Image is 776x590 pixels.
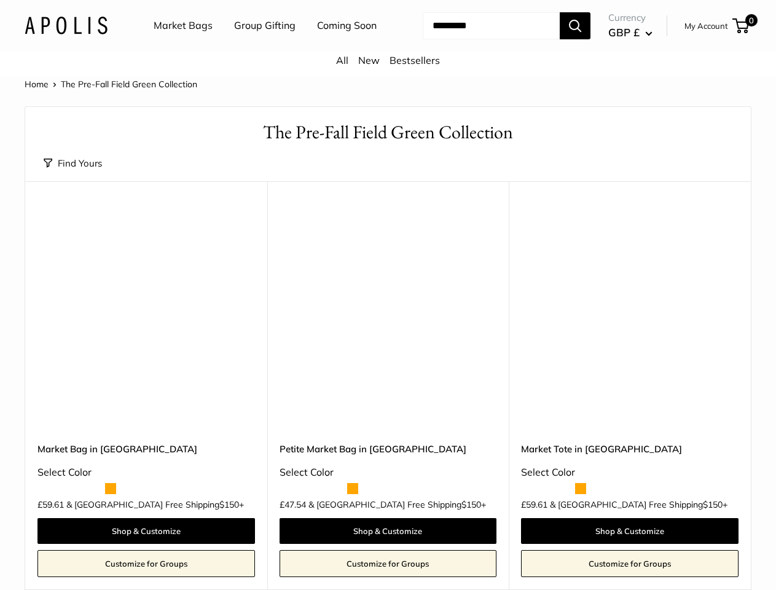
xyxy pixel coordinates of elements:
[423,12,560,39] input: Search...
[280,500,306,509] span: £47.54
[37,442,255,456] a: Market Bag in [GEOGRAPHIC_DATA]
[280,550,497,577] a: Customize for Groups
[336,54,348,66] a: All
[25,76,197,92] nav: Breadcrumb
[234,17,296,35] a: Group Gifting
[154,17,213,35] a: Market Bags
[703,499,723,510] span: $150
[44,119,732,146] h1: The Pre-Fall Field Green Collection
[280,212,497,430] a: description_Make it yours with custom printed text.description_Take it anywhere with easy-grip ha...
[66,500,244,509] span: & [GEOGRAPHIC_DATA] Free Shipping +
[390,54,440,66] a: Bestsellers
[219,499,239,510] span: $150
[280,463,497,482] div: Select Color
[461,499,481,510] span: $150
[521,518,739,544] a: Shop & Customize
[550,500,727,509] span: & [GEOGRAPHIC_DATA] Free Shipping +
[61,79,197,90] span: The Pre-Fall Field Green Collection
[521,212,739,430] a: description_Make it yours with custom printed text.description_Spacious inner area with room for ...
[44,155,102,172] button: Find Yours
[37,500,64,509] span: £59.61
[608,9,653,26] span: Currency
[317,17,377,35] a: Coming Soon
[308,500,486,509] span: & [GEOGRAPHIC_DATA] Free Shipping +
[37,212,255,430] a: description_Make it yours with custom printed text.Market Bag in Field Green
[25,17,108,34] img: Apolis
[734,18,749,33] a: 0
[521,463,739,482] div: Select Color
[280,518,497,544] a: Shop & Customize
[560,12,590,39] button: Search
[608,23,653,42] button: GBP £
[608,26,640,39] span: GBP £
[25,79,49,90] a: Home
[521,442,739,456] a: Market Tote in [GEOGRAPHIC_DATA]
[521,500,547,509] span: £59.61
[358,54,380,66] a: New
[684,18,728,33] a: My Account
[37,518,255,544] a: Shop & Customize
[521,550,739,577] a: Customize for Groups
[37,550,255,577] a: Customize for Groups
[37,463,255,482] div: Select Color
[745,14,758,26] span: 0
[280,442,497,456] a: Petite Market Bag in [GEOGRAPHIC_DATA]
